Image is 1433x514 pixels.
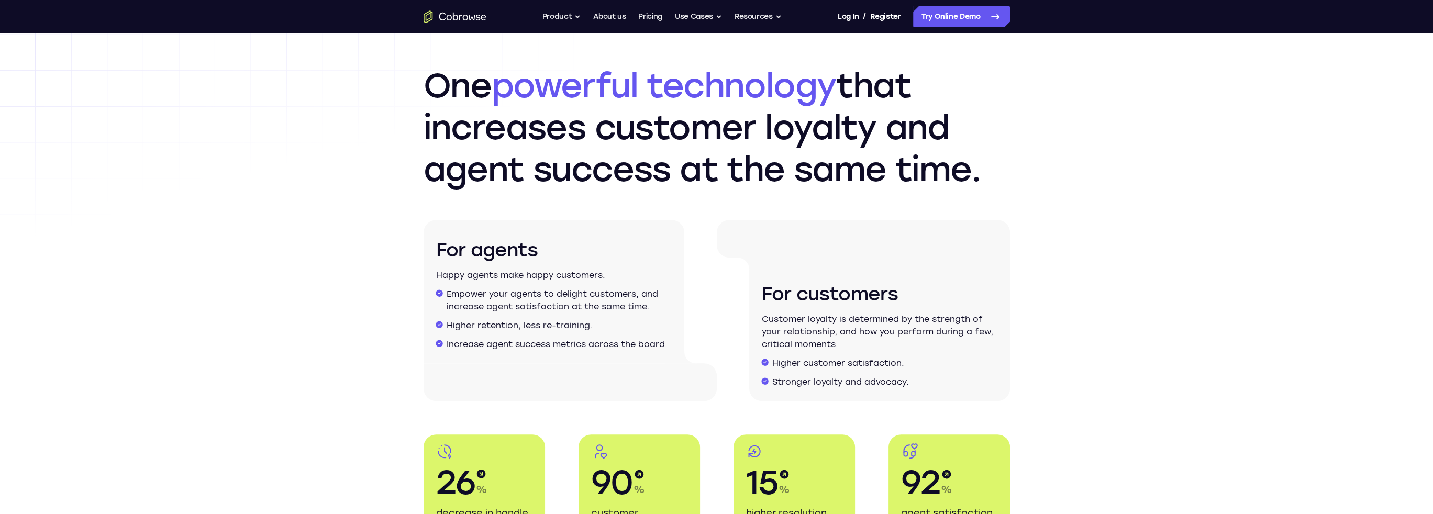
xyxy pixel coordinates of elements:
span: % [634,482,645,497]
button: Resources [735,6,782,27]
a: Register [870,6,901,27]
p: Customer loyalty is determined by the strength of your relationship, and how you perform during a... [762,313,997,351]
h3: For customers [762,282,997,307]
h2: One that increases customer loyalty and agent success at the same time. [424,65,1010,191]
span: 92 [901,462,940,504]
a: Try Online Demo [913,6,1010,27]
span: % [476,482,487,497]
a: Pricing [638,6,662,27]
button: Product [542,6,581,27]
button: Use Cases [675,6,722,27]
span: 15 [746,462,778,504]
li: Stronger loyalty and advocacy. [772,376,997,388]
p: Happy agents make happy customers. [436,269,672,282]
a: Log In [838,6,859,27]
li: Empower your agents to delight customers, and increase agent satisfaction at the same time. [447,288,672,313]
li: Higher retention, less re-training. [447,319,672,332]
li: Higher customer satisfaction. [772,357,997,370]
span: % [941,482,952,497]
a: About us [593,6,626,27]
span: / [863,10,866,23]
span: 26 [436,462,475,504]
a: Go to the home page [424,10,486,23]
span: 90 [591,462,633,504]
h3: For agents [436,238,672,263]
li: Increase agent success metrics across the board. [447,338,672,351]
span: % [779,482,790,497]
span: powerful technology [492,65,837,106]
